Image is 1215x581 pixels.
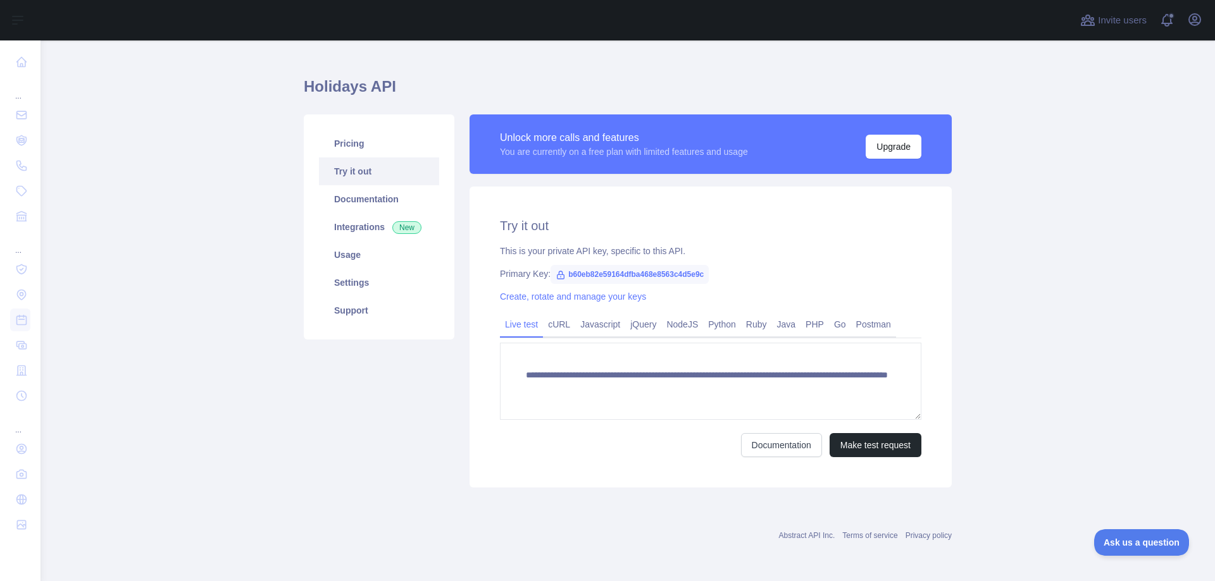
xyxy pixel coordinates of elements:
[829,314,851,334] a: Go
[319,185,439,213] a: Documentation
[319,241,439,269] a: Usage
[741,433,822,457] a: Documentation
[741,314,772,334] a: Ruby
[625,314,661,334] a: jQuery
[842,531,897,540] a: Terms of service
[551,265,709,284] span: b60eb82e59164dfba468e8563c4d5e9c
[779,531,835,540] a: Abstract API Inc.
[851,314,896,334] a: Postman
[304,76,952,107] h1: Holidays API
[1098,13,1147,28] span: Invite users
[1094,529,1190,556] iframe: Toggle Customer Support
[543,314,575,334] a: cURL
[500,245,921,257] div: This is your private API key, specific to this API.
[319,297,439,324] a: Support
[575,314,625,334] a: Javascript
[319,213,439,241] a: Integrations New
[906,531,952,540] a: Privacy policy
[500,145,748,158] div: You are currently on a free plan with limited features and usage
[10,76,30,101] div: ...
[319,269,439,297] a: Settings
[1078,10,1149,30] button: Invite users
[500,130,748,145] div: Unlock more calls and features
[866,135,921,159] button: Upgrade
[10,230,30,255] div: ...
[772,314,801,334] a: Java
[661,314,703,334] a: NodeJS
[319,130,439,157] a: Pricing
[500,291,646,302] a: Create, rotate and manage your keys
[319,157,439,185] a: Try it out
[703,314,741,334] a: Python
[500,217,921,235] h2: Try it out
[392,221,421,234] span: New
[830,433,921,457] button: Make test request
[801,314,829,334] a: PHP
[10,410,30,435] div: ...
[500,314,543,334] a: Live test
[500,267,921,280] div: Primary Key:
